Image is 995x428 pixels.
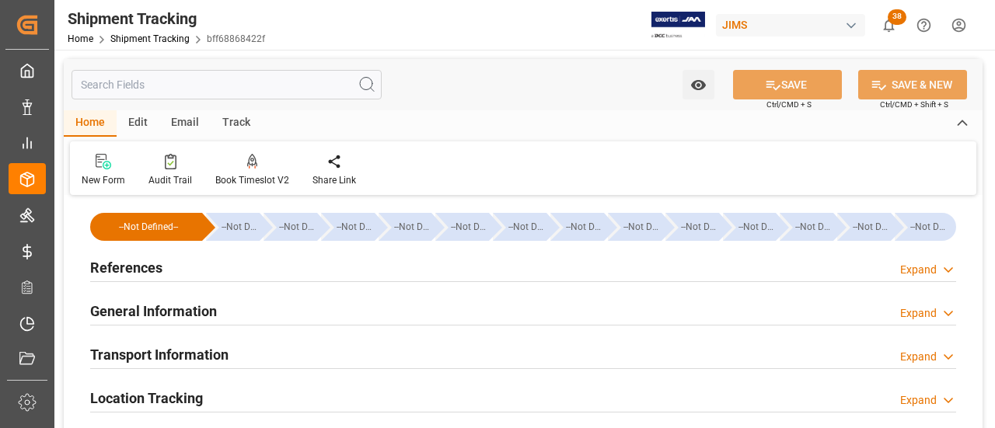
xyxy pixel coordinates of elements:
[72,70,382,99] input: Search Fields
[895,213,956,241] div: --Not Defined--
[906,8,941,43] button: Help Center
[222,213,260,241] div: --Not Defined--
[215,173,289,187] div: Book Timeslot V2
[206,213,260,241] div: --Not Defined--
[900,349,937,365] div: Expand
[716,14,865,37] div: JIMS
[888,9,906,25] span: 38
[683,70,714,99] button: open menu
[68,33,93,44] a: Home
[766,99,812,110] span: Ctrl/CMD + S
[90,388,203,409] h2: Location Tracking
[837,213,891,241] div: --Not Defined--
[90,344,229,365] h2: Transport Information
[681,213,719,241] div: --Not Defined--
[858,70,967,99] button: SAVE & NEW
[871,8,906,43] button: show 38 new notifications
[733,70,842,99] button: SAVE
[910,213,948,241] div: --Not Defined--
[738,213,777,241] div: --Not Defined--
[64,110,117,137] div: Home
[117,110,159,137] div: Edit
[435,213,489,241] div: --Not Defined--
[665,213,719,241] div: --Not Defined--
[279,213,317,241] div: --Not Defined--
[90,213,202,241] div: --Not Defined--
[493,213,546,241] div: --Not Defined--
[623,213,662,241] div: --Not Defined--
[90,257,162,278] h2: References
[312,173,356,187] div: Share Link
[795,213,833,241] div: --Not Defined--
[159,110,211,137] div: Email
[853,213,891,241] div: --Not Defined--
[566,213,604,241] div: --Not Defined--
[394,213,432,241] div: --Not Defined--
[148,173,192,187] div: Audit Trail
[880,99,948,110] span: Ctrl/CMD + Shift + S
[723,213,777,241] div: --Not Defined--
[68,7,265,30] div: Shipment Tracking
[780,213,833,241] div: --Not Defined--
[211,110,262,137] div: Track
[508,213,546,241] div: --Not Defined--
[900,262,937,278] div: Expand
[451,213,489,241] div: --Not Defined--
[900,392,937,409] div: Expand
[106,213,191,241] div: --Not Defined--
[900,305,937,322] div: Expand
[651,12,705,39] img: Exertis%20JAM%20-%20Email%20Logo.jpg_1722504956.jpg
[264,213,317,241] div: --Not Defined--
[337,213,375,241] div: --Not Defined--
[716,10,871,40] button: JIMS
[90,301,217,322] h2: General Information
[379,213,432,241] div: --Not Defined--
[321,213,375,241] div: --Not Defined--
[110,33,190,44] a: Shipment Tracking
[550,213,604,241] div: --Not Defined--
[82,173,125,187] div: New Form
[608,213,662,241] div: --Not Defined--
